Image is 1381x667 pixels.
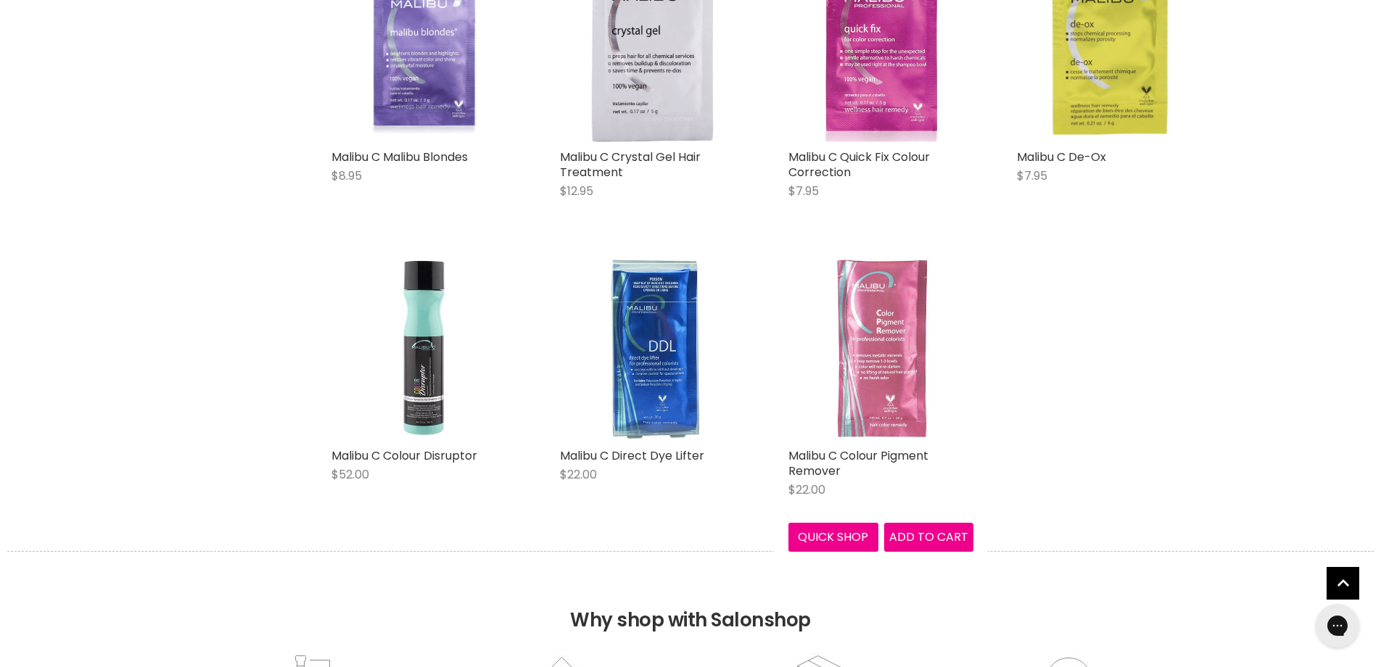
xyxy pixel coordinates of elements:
[884,523,974,552] button: Add to cart
[560,466,597,483] span: $22.00
[7,551,1374,653] h2: Why shop with Salonshop
[1017,149,1106,165] a: Malibu C De-Ox
[331,466,369,483] span: $52.00
[331,447,477,464] a: Malibu C Colour Disruptor
[788,523,878,552] button: Quick shop
[331,167,362,184] span: $8.95
[788,481,825,498] span: $22.00
[1017,167,1047,184] span: $7.95
[331,149,468,165] a: Malibu C Malibu Blondes
[1327,567,1359,600] a: Back to top
[788,256,973,441] img: Malibu C Colour Pigment Remover
[788,447,928,479] a: Malibu C Colour Pigment Remover
[1327,567,1359,605] span: Back to top
[560,149,701,181] a: Malibu C Crystal Gel Hair Treatment
[560,183,593,199] span: $12.95
[889,529,968,545] span: Add to cart
[331,256,516,441] img: Malibu C Colour Disruptor
[1308,599,1366,652] iframe: Gorgias live chat messenger
[560,447,704,464] a: Malibu C Direct Dye Lifter
[788,183,819,199] span: $7.95
[788,149,930,181] a: Malibu C Quick Fix Colour Correction
[560,256,745,441] img: Malibu C Direct Dye Lifter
